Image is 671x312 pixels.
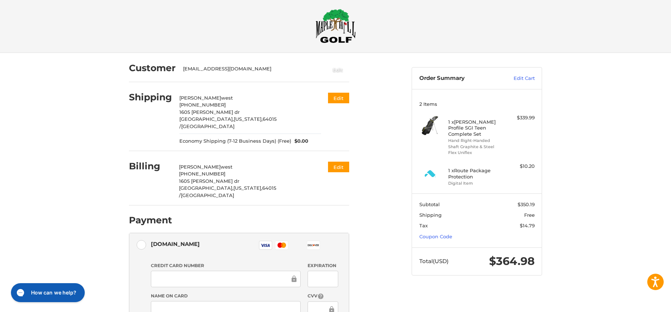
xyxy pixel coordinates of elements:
[518,201,535,207] span: $350.19
[448,138,504,144] li: Hand Right-Handed
[506,163,535,170] div: $10.20
[179,171,225,177] span: [PHONE_NUMBER]
[419,223,428,228] span: Tax
[179,109,240,115] span: 1605 [PERSON_NAME] dr
[291,138,309,145] span: $0.00
[179,95,221,101] span: [PERSON_NAME]
[316,9,356,43] img: Maple Hill Golf
[151,293,301,299] label: Name on Card
[506,114,535,122] div: $339.99
[327,63,349,76] button: Edit
[129,92,172,103] h2: Shipping
[308,293,338,300] label: CVV
[221,164,232,170] span: west
[419,212,442,218] span: Shipping
[179,185,233,191] span: [GEOGRAPHIC_DATA],
[233,185,262,191] span: [US_STATE],
[234,116,263,122] span: [US_STATE],
[129,62,176,74] h2: Customer
[179,178,239,184] span: 1605 [PERSON_NAME] dr
[308,262,338,269] label: Expiration
[419,101,535,107] h3: 2 Items
[179,116,277,129] span: 64015 /
[520,223,535,228] span: $14.79
[448,150,504,156] li: Flex Uniflex
[419,258,449,265] span: Total (USD)
[179,116,234,122] span: [GEOGRAPHIC_DATA],
[181,192,234,198] span: [GEOGRAPHIC_DATA]
[179,185,276,198] span: 64015 /
[498,75,535,82] a: Edit Cart
[448,167,504,180] h4: 1 x Route Package Protection
[448,180,504,186] li: Digital Item
[181,123,235,129] span: [GEOGRAPHIC_DATA]
[448,119,504,137] h4: 1 x [PERSON_NAME] Profile SGI Teen Complete Set
[419,234,452,239] a: Coupon Code
[448,144,504,150] li: Shaft Graphite & Steel
[419,75,498,82] h3: Order Summary
[151,262,301,269] label: Credit Card Number
[328,93,349,103] button: Edit
[151,238,200,250] div: [DOMAIN_NAME]
[328,162,349,172] button: Edit
[129,215,172,226] h2: Payment
[419,201,440,207] span: Subtotal
[129,161,172,172] h2: Billing
[179,164,221,170] span: [PERSON_NAME]
[179,102,226,108] span: [PHONE_NUMBER]
[179,138,291,145] span: Economy Shipping (7-12 Business Days) (Free)
[7,281,87,305] iframe: Gorgias live chat messenger
[524,212,535,218] span: Free
[489,254,535,268] span: $364.98
[221,95,233,101] span: west
[183,65,313,73] div: [EMAIL_ADDRESS][DOMAIN_NAME]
